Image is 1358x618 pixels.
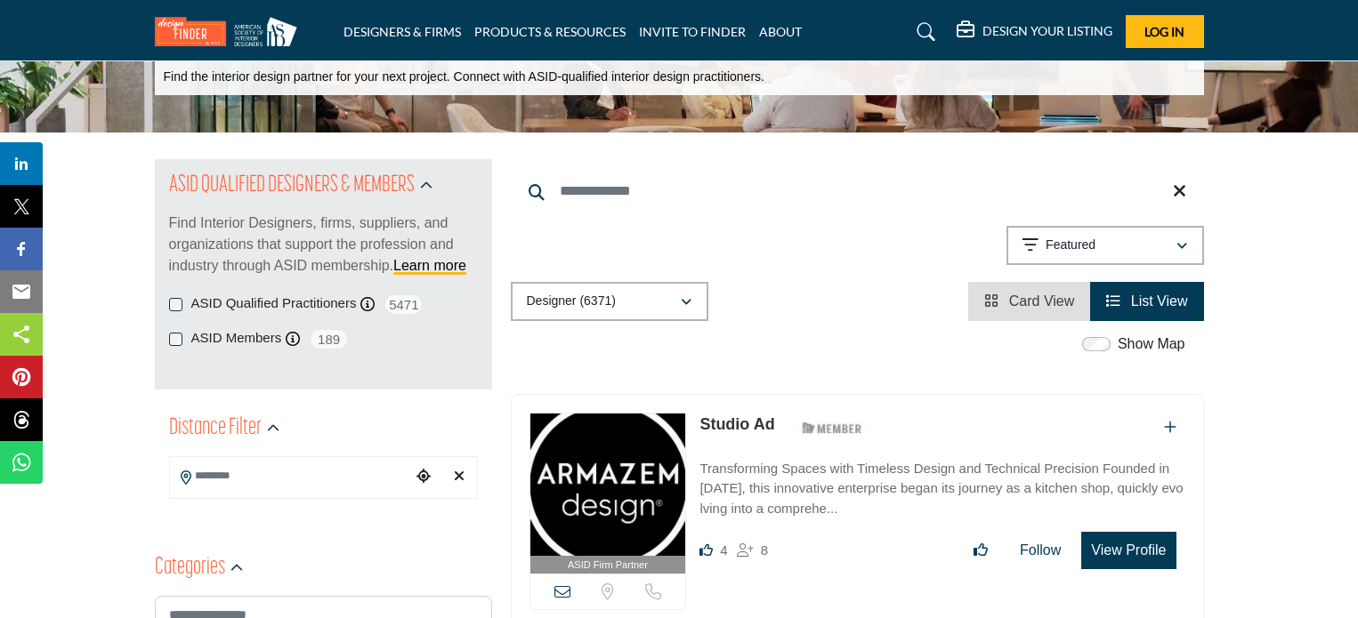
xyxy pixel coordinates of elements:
h5: DESIGN YOUR LISTING [982,23,1112,39]
i: Likes [699,543,713,557]
button: Like listing [962,533,999,568]
h2: Categories [155,552,225,584]
span: Log In [1144,24,1184,39]
p: Designer (6371) [527,293,616,310]
div: Choose your current location [410,458,437,496]
div: Followers [737,540,768,561]
img: Site Logo [155,17,306,46]
span: List View [1131,293,1188,309]
a: ABOUT [759,24,802,39]
h2: Distance Filter [169,413,262,445]
img: ASID Members Badge Icon [792,417,872,439]
a: View Card [984,293,1074,309]
a: ASID Firm Partner [530,413,686,574]
label: ASID Qualified Practitioners [191,293,357,314]
span: 5471 [384,293,424,316]
button: View Profile [1081,532,1176,569]
input: Search Keyword [511,170,1204,213]
button: Follow [1008,533,1072,568]
button: Log In [1126,15,1204,48]
input: ASID Members checkbox [169,333,182,346]
p: Find Interior Designers, firms, suppliers, and organizations that support the profession and indu... [169,213,478,277]
a: Search [900,18,947,46]
p: Studio Ad [699,413,774,437]
span: ASID Firm Partner [568,558,648,573]
input: ASID Qualified Practitioners checkbox [169,298,182,311]
a: PRODUCTS & RESOURCES [474,24,626,39]
div: DESIGN YOUR LISTING [957,21,1112,43]
img: Studio Ad [530,413,686,556]
p: Featured [1046,237,1095,254]
label: Show Map [1118,333,1185,355]
a: View List [1106,293,1187,309]
p: Find the interior design partner for your next project. Connect with ASID-qualified interior desi... [164,68,764,86]
span: 4 [720,542,727,558]
span: Card View [1009,293,1075,309]
span: 189 [309,328,349,350]
a: DESIGNERS & FIRMS [344,24,461,39]
button: Featured [1006,226,1204,265]
a: Transforming Spaces with Timeless Design and Technical Precision Founded in [DATE], this innovati... [699,448,1184,519]
label: ASID Members [191,328,282,349]
li: Card View [968,282,1090,321]
button: Designer (6371) [511,282,708,321]
a: Add To List [1164,420,1176,435]
div: Clear search location [446,458,473,496]
span: 8 [761,542,768,558]
h2: ASID QUALIFIED DESIGNERS & MEMBERS [169,170,415,202]
a: Learn more [393,258,466,273]
p: Transforming Spaces with Timeless Design and Technical Precision Founded in [DATE], this innovati... [699,459,1184,519]
a: INVITE TO FINDER [639,24,746,39]
input: Search Location [170,459,410,494]
a: Studio Ad [699,415,774,433]
li: List View [1090,282,1203,321]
